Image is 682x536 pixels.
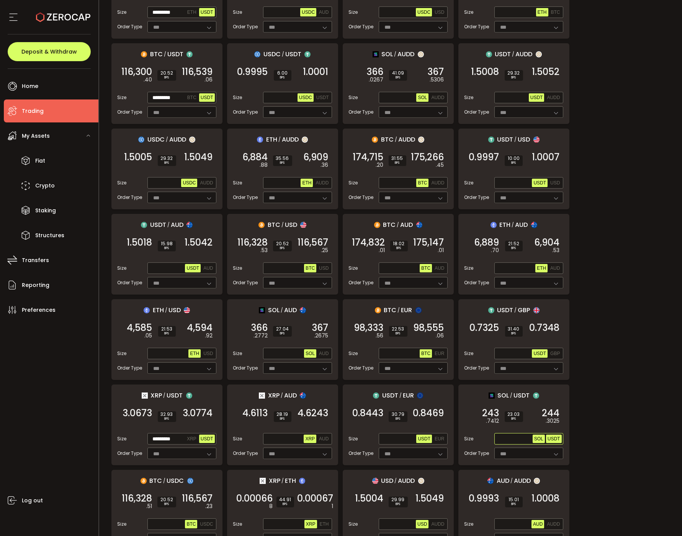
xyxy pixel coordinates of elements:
img: usdt_portfolio.svg [304,51,311,57]
span: USDT [201,10,213,15]
span: BTC [418,180,427,186]
span: 18.02 [393,241,405,246]
img: aud_portfolio.svg [531,222,537,228]
span: Size [464,9,474,16]
button: ETH [186,8,198,16]
img: xrp_portfolio.png [142,393,148,399]
span: AUD [203,266,213,271]
span: USDC [200,521,213,527]
button: XRP [304,435,316,443]
span: 21.52 [508,241,520,246]
i: BPS [508,75,520,80]
button: AUD [317,349,330,358]
span: 6.00 [277,71,288,75]
button: USDT [199,8,215,16]
em: / [164,51,166,58]
button: USD [433,8,446,16]
i: BPS [508,161,520,165]
i: BPS [392,75,404,80]
span: 35.56 [276,156,289,161]
span: 20.52 [276,241,289,246]
span: 1.5008 [471,68,499,76]
span: USDT [201,436,213,442]
span: SOL [418,95,427,100]
span: ETH [190,351,199,356]
button: AUDD [198,179,214,187]
em: / [512,222,514,228]
span: GBP [550,351,560,356]
img: xrp_portfolio.png [260,478,266,484]
em: / [394,51,397,58]
em: .36 [321,161,329,169]
button: BTC [185,520,197,528]
span: 10.00 [508,156,520,161]
span: Size [118,9,127,16]
img: zuPXiwguUFiBOIQyqLOiXsnnNitlx7q4LCwEbLHADjIpTka+Lip0HH8D0VTrd02z+wEAAAAASUVORK5CYII= [536,51,542,57]
em: / [166,136,168,143]
button: AUDD [545,520,561,528]
img: usd_portfolio.svg [184,307,190,313]
img: aud_portfolio.svg [300,393,306,399]
em: .01 [379,246,385,254]
img: btc_portfolio.svg [375,307,381,313]
span: ETH [320,521,329,527]
button: AUD [549,264,561,272]
span: XRP [305,436,315,442]
i: BPS [160,75,173,80]
span: AUDD [431,95,444,100]
span: AUD [401,220,413,230]
button: USDT [185,264,201,272]
span: Order Type [464,194,489,201]
button: AUDD [430,520,446,528]
img: aud_portfolio.svg [487,478,494,484]
span: USDT [418,436,430,442]
button: SOL [304,349,316,358]
img: sol_portfolio.png [259,307,265,313]
span: Size [233,9,242,16]
button: AUD [317,435,330,443]
button: AUD [532,520,544,528]
button: ETH [535,264,548,272]
span: USD [319,266,329,271]
span: Size [118,94,127,101]
span: 116,328 [238,239,268,246]
span: ETH [266,135,277,144]
span: 367 [428,68,444,76]
span: Deposit & Withdraw [21,49,77,54]
img: usdt_portfolio.svg [486,51,492,57]
span: Size [349,265,358,272]
button: ETH [536,8,548,16]
button: USD [317,264,330,272]
span: USD [550,180,560,186]
span: 175,266 [411,153,444,161]
span: 175,147 [414,239,444,246]
span: AUDD [169,135,186,144]
span: Order Type [118,109,142,116]
span: Order Type [464,23,489,30]
span: BTC [551,10,560,15]
span: 6,884 [243,153,268,161]
span: Size [464,265,474,272]
img: usd_portfolio.svg [300,222,306,228]
span: Order Type [118,194,142,201]
span: AUD [319,436,329,442]
img: btc_portfolio.svg [374,222,380,228]
span: 6,889 [474,239,499,246]
span: USDC [263,49,281,59]
span: AUDD [431,180,444,186]
span: 174,832 [352,239,385,246]
span: Fiat [35,155,45,166]
span: 0.9995 [237,68,268,76]
span: BTC [268,220,280,230]
span: USDT [495,49,511,59]
button: AUD [202,264,214,272]
span: Size [233,94,242,101]
span: Order Type [349,109,374,116]
img: aud_portfolio.svg [186,222,193,228]
span: Structures [35,230,64,241]
button: USDC [416,8,432,16]
span: 1.5052 [532,68,560,76]
span: Order Type [464,109,489,116]
button: EUR [433,349,446,358]
span: USDT [497,135,514,144]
